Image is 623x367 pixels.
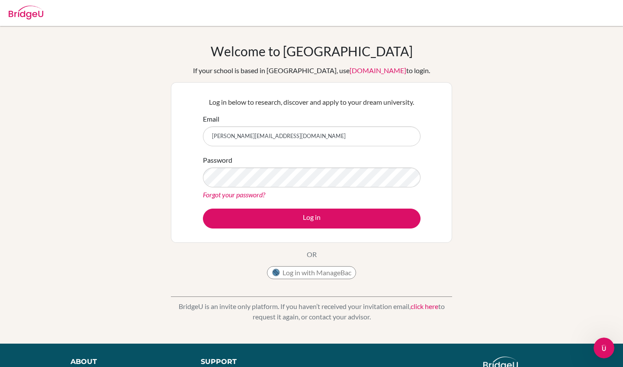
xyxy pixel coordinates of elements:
[193,65,430,76] div: If your school is based in [GEOGRAPHIC_DATA], use to login.
[411,302,438,310] a: click here
[71,357,181,367] div: About
[203,190,265,199] a: Forgot your password?
[307,249,317,260] p: OR
[594,338,614,358] iframe: Intercom live chat
[171,301,452,322] p: BridgeU is an invite only platform. If you haven’t received your invitation email, to request it ...
[267,266,356,279] button: Log in with ManageBac
[203,114,219,124] label: Email
[211,43,413,59] h1: Welcome to [GEOGRAPHIC_DATA]
[203,209,421,229] button: Log in
[203,155,232,165] label: Password
[9,6,43,19] img: Bridge-U
[203,97,421,107] p: Log in below to research, discover and apply to your dream university.
[350,66,406,74] a: [DOMAIN_NAME]
[201,357,303,367] div: Support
